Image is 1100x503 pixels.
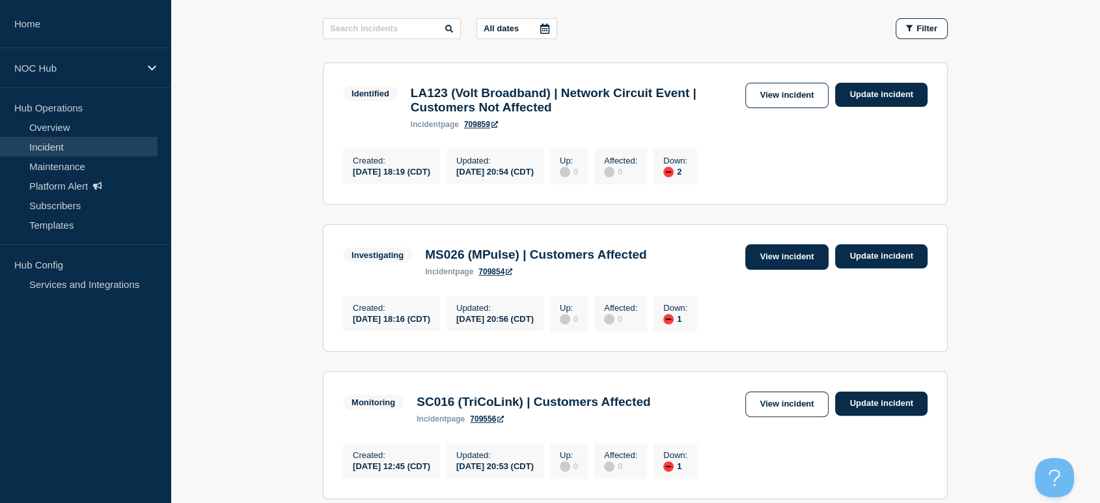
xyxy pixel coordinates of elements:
div: disabled [604,167,614,177]
button: All dates [476,18,557,39]
p: Up : [560,303,578,313]
div: down [663,461,674,472]
div: 0 [560,313,578,324]
div: 2 [663,165,687,177]
p: Down : [663,303,687,313]
a: Update incident [835,244,928,268]
a: View incident [745,83,829,108]
h3: MS026 (MPulse) | Customers Affected [425,248,646,262]
div: disabled [604,461,614,472]
div: [DATE] 12:45 (CDT) [353,460,430,471]
p: Down : [663,156,687,165]
p: All dates [484,23,519,33]
div: 0 [560,460,578,472]
a: View incident [745,244,829,270]
span: incident [425,267,455,276]
iframe: Help Scout Beacon - Open [1035,458,1074,497]
button: Filter [896,18,948,39]
a: View incident [745,392,829,417]
div: 0 [604,313,637,324]
div: down [663,314,674,324]
span: Investigating [343,248,412,263]
a: Update incident [835,83,928,107]
p: page [425,267,473,276]
div: [DATE] 18:19 (CDT) [353,165,430,177]
div: [DATE] 20:53 (CDT) [456,460,534,471]
div: disabled [604,314,614,324]
p: page [411,120,459,129]
span: Monitoring [343,395,404,410]
span: incident [417,414,447,424]
div: disabled [560,167,570,177]
a: 709854 [478,267,512,276]
p: Up : [560,450,578,460]
div: [DATE] 20:56 (CDT) [456,313,534,324]
div: 0 [560,165,578,177]
div: down [663,167,674,177]
p: Down : [663,450,687,460]
a: 709859 [464,120,498,129]
p: Affected : [604,303,637,313]
h3: LA123 (Volt Broadband) | Network Circuit Event | Customers Not Affected [411,86,739,115]
p: Created : [353,450,430,460]
span: Identified [343,86,398,101]
a: Update incident [835,392,928,416]
div: 0 [604,460,637,472]
div: 0 [604,165,637,177]
p: Updated : [456,156,534,165]
div: 1 [663,313,687,324]
span: Filter [916,23,937,33]
input: Search incidents [323,18,461,39]
p: NOC Hub [14,63,139,74]
span: incident [411,120,441,129]
p: Affected : [604,156,637,165]
p: page [417,414,465,424]
div: [DATE] 20:54 (CDT) [456,165,534,177]
p: Updated : [456,450,534,460]
div: disabled [560,461,570,472]
p: Updated : [456,303,534,313]
p: Created : [353,156,430,165]
div: disabled [560,314,570,324]
p: Created : [353,303,430,313]
p: Affected : [604,450,637,460]
h3: SC016 (TriCoLink) | Customers Affected [417,395,650,409]
div: [DATE] 18:16 (CDT) [353,313,430,324]
a: 709556 [470,414,504,424]
div: 1 [663,460,687,472]
p: Up : [560,156,578,165]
